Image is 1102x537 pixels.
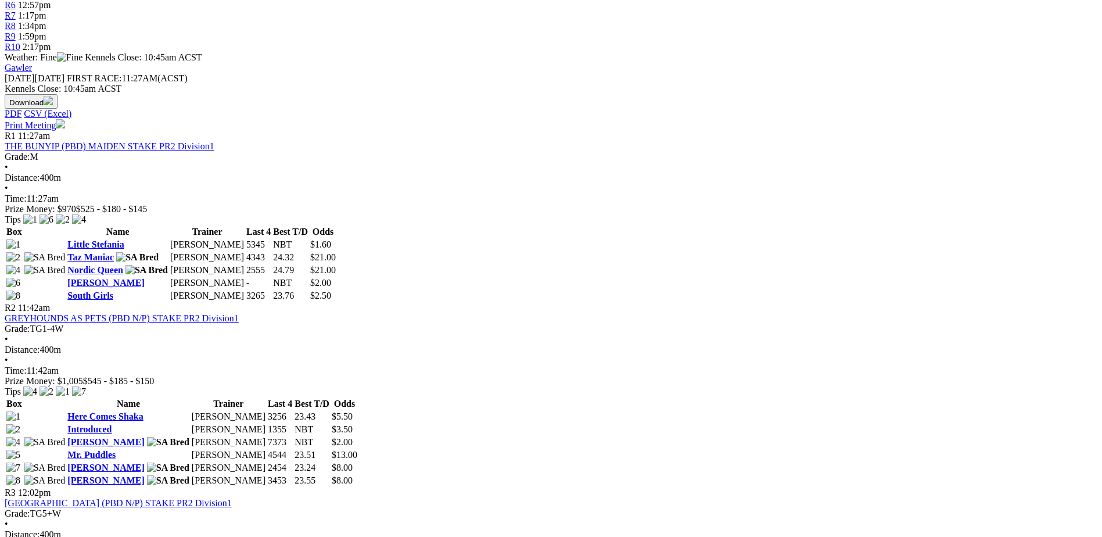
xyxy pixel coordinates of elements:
a: PDF [5,109,21,119]
span: 11:42am [18,303,50,313]
span: Weather: Fine [5,52,85,62]
td: [PERSON_NAME] [170,277,245,289]
img: 4 [72,214,86,225]
span: R7 [5,10,16,20]
a: [PERSON_NAME] [67,278,144,288]
span: R1 [5,131,16,141]
span: Distance: [5,173,40,182]
span: $2.00 [310,278,331,288]
a: [PERSON_NAME] [67,475,144,485]
td: 7373 [267,436,293,448]
span: 1:34pm [18,21,46,31]
td: 1355 [267,424,293,435]
span: 1:17pm [18,10,46,20]
span: $21.00 [310,252,336,262]
img: 4 [23,386,37,397]
span: $8.00 [332,475,353,485]
span: Grade: [5,324,30,334]
th: Name [67,226,168,238]
span: $2.00 [332,437,353,447]
td: 2555 [246,264,271,276]
td: 24.79 [272,264,308,276]
img: SA Bred [147,463,189,473]
th: Name [67,398,190,410]
span: 12:02pm [18,488,51,497]
img: 6 [40,214,53,225]
th: Trainer [191,398,266,410]
img: SA Bred [24,475,66,486]
span: • [5,183,8,193]
img: SA Bred [24,463,66,473]
div: 400m [5,345,1097,355]
img: 2 [6,424,20,435]
td: 3453 [267,475,293,486]
td: 23.24 [294,462,330,474]
th: Odds [331,398,358,410]
span: $1.60 [310,239,331,249]
span: Grade: [5,509,30,518]
span: • [5,355,8,365]
span: $8.00 [332,463,353,472]
td: [PERSON_NAME] [170,239,245,250]
span: 11:27am [18,131,50,141]
td: [PERSON_NAME] [191,411,266,423]
span: Tips [5,214,21,224]
div: 11:42am [5,366,1097,376]
img: 2 [6,252,20,263]
div: TG1-4W [5,324,1097,334]
span: $5.50 [332,411,353,421]
td: NBT [294,424,330,435]
img: 6 [6,278,20,288]
img: 8 [6,475,20,486]
img: SA Bred [125,265,168,275]
span: • [5,334,8,344]
img: 7 [6,463,20,473]
span: Box [6,399,22,409]
div: Prize Money: $970 [5,204,1097,214]
img: 8 [6,291,20,301]
span: R9 [5,31,16,41]
td: [PERSON_NAME] [191,449,266,461]
a: Print Meeting [5,120,65,130]
span: R8 [5,21,16,31]
td: [PERSON_NAME] [191,475,266,486]
span: $2.50 [310,291,331,300]
span: • [5,162,8,172]
img: 1 [6,411,20,422]
td: NBT [294,436,330,448]
td: 3256 [267,411,293,423]
span: Distance: [5,345,40,355]
td: 5345 [246,239,271,250]
div: Kennels Close: 10:45am ACST [5,84,1097,94]
span: [DATE] [5,73,64,83]
span: • [5,519,8,529]
a: Little Stefania [67,239,124,249]
td: 23.51 [294,449,330,461]
img: 2 [56,214,70,225]
span: 1:59pm [18,31,46,41]
span: [DATE] [5,73,35,83]
a: Taz Maniac [67,252,114,262]
th: Trainer [170,226,245,238]
td: [PERSON_NAME] [170,252,245,263]
span: R3 [5,488,16,497]
td: [PERSON_NAME] [191,462,266,474]
img: 4 [6,437,20,448]
div: TG5+W [5,509,1097,519]
th: Last 4 [246,226,271,238]
div: 11:27am [5,194,1097,204]
a: South Girls [67,291,113,300]
th: Last 4 [267,398,293,410]
span: R10 [5,42,20,52]
span: Time: [5,366,27,375]
a: Introduced [67,424,112,434]
td: NBT [272,239,308,250]
span: $3.50 [332,424,353,434]
span: Time: [5,194,27,203]
img: 7 [72,386,86,397]
img: 1 [56,386,70,397]
button: Download [5,94,58,109]
span: FIRST RACE: [67,73,121,83]
td: 2454 [267,462,293,474]
a: Mr. Puddles [67,450,116,460]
